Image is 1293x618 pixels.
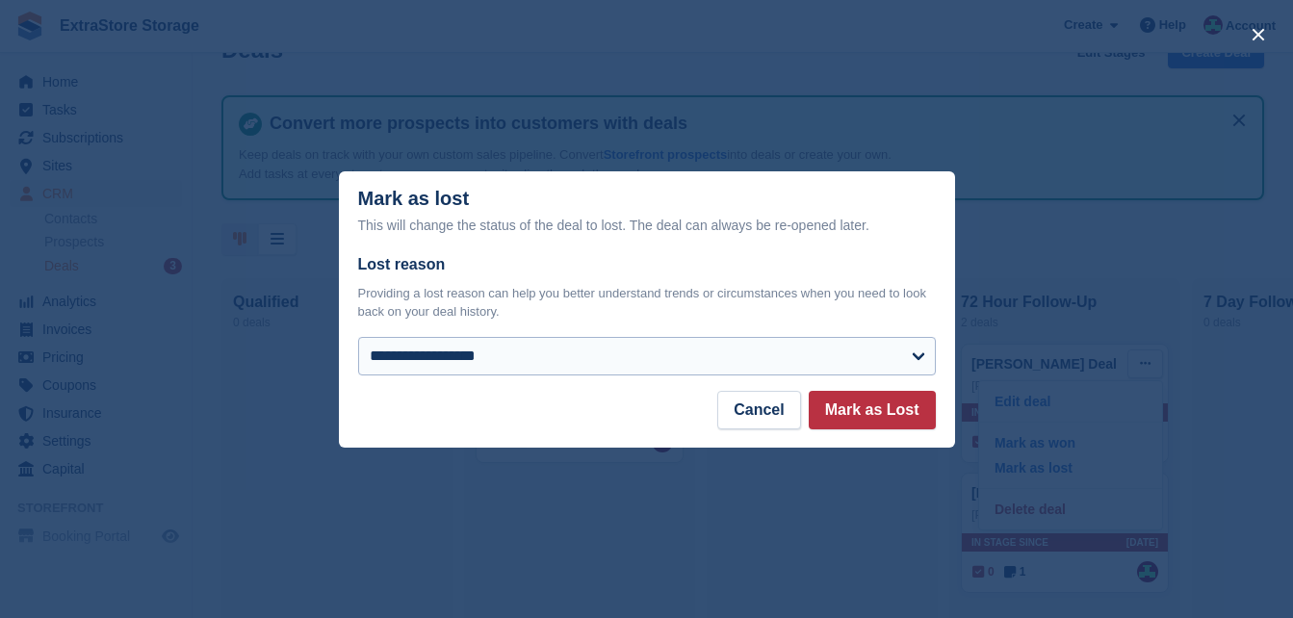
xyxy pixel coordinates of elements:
[717,391,800,429] button: Cancel
[358,284,936,322] p: Providing a lost reason can help you better understand trends or circumstances when you need to l...
[809,391,936,429] button: Mark as Lost
[358,188,936,237] div: Mark as lost
[358,214,936,237] div: This will change the status of the deal to lost. The deal can always be re-opened later.
[1243,19,1274,50] button: close
[358,253,936,276] label: Lost reason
